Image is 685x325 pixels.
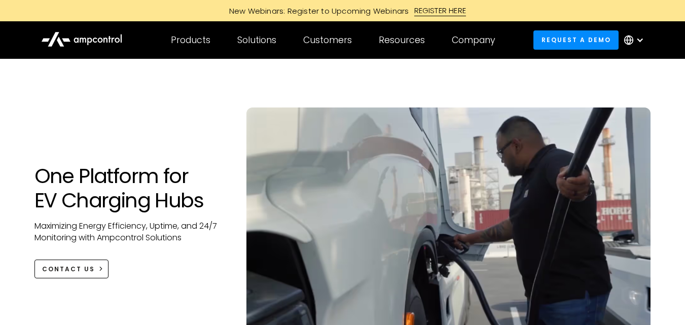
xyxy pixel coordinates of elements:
[303,34,352,46] div: Customers
[115,5,571,16] a: New Webinars: Register to Upcoming WebinarsREGISTER HERE
[237,34,276,46] div: Solutions
[414,5,466,16] div: REGISTER HERE
[219,6,414,16] div: New Webinars: Register to Upcoming Webinars
[34,260,109,278] a: CONTACT US
[34,164,227,212] h1: One Platform for EV Charging Hubs
[34,221,227,243] p: Maximizing Energy Efficiency, Uptime, and 24/7 Monitoring with Ampcontrol Solutions
[379,34,425,46] div: Resources
[452,34,495,46] div: Company
[533,30,619,49] a: Request a demo
[171,34,210,46] div: Products
[42,265,95,274] div: CONTACT US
